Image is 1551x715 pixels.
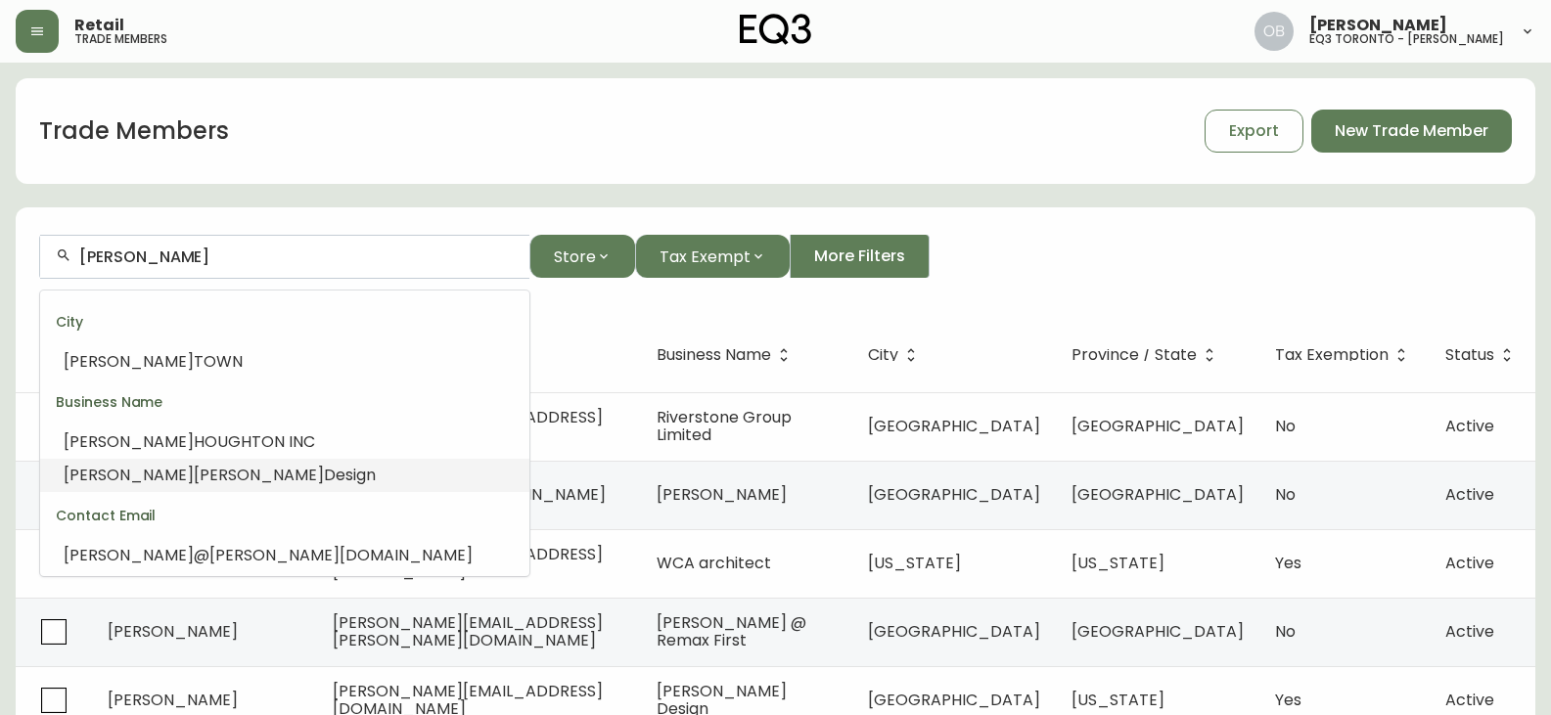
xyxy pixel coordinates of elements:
span: [GEOGRAPHIC_DATA] [1072,415,1244,437]
input: Search [79,247,514,266]
span: [GEOGRAPHIC_DATA] [868,620,1040,643]
span: [PERSON_NAME] [108,620,238,643]
span: No [1275,620,1296,643]
span: More Filters [814,246,905,267]
span: [GEOGRAPHIC_DATA] [868,483,1040,506]
span: Yes [1275,689,1301,711]
span: WCA architect [657,552,771,574]
span: Status [1445,349,1494,361]
span: Province / State [1072,349,1197,361]
span: [GEOGRAPHIC_DATA] [868,415,1040,437]
span: Business Name [657,346,797,364]
span: [GEOGRAPHIC_DATA] [1072,483,1244,506]
span: [PERSON_NAME][EMAIL_ADDRESS][PERSON_NAME][DOMAIN_NAME] [333,611,603,651]
div: Business Name [40,379,529,425]
span: [US_STATE] [1072,689,1164,711]
span: [PERSON_NAME] [64,430,194,453]
span: [US_STATE] [868,552,961,574]
span: [PERSON_NAME] [657,483,787,506]
span: Active [1445,483,1494,506]
span: City [868,346,924,364]
span: Export [1229,120,1279,142]
span: [GEOGRAPHIC_DATA] [868,689,1040,711]
button: More Filters [790,235,930,278]
span: Province / State [1072,346,1222,364]
img: logo [740,14,812,45]
span: No [1275,483,1296,506]
span: Store [554,245,596,269]
span: Retail [74,18,124,33]
div: City [40,298,529,345]
span: [PERSON_NAME] [194,464,324,486]
div: Contact Email [40,492,529,539]
button: New Trade Member [1311,110,1512,153]
span: [PERSON_NAME] [108,689,238,711]
span: Tax Exempt [660,245,751,269]
span: Status [1445,346,1520,364]
span: [DOMAIN_NAME] [340,544,473,566]
button: Tax Exempt [635,235,790,278]
span: Tax Exemption [1275,349,1389,361]
button: Export [1205,110,1303,153]
span: Tax Exemption [1275,346,1414,364]
span: [PERSON_NAME] [64,464,194,486]
span: No [1275,415,1296,437]
span: [PERSON_NAME] [64,350,194,373]
span: Yes [1275,552,1301,574]
span: Active [1445,415,1494,437]
span: TOWN [194,350,243,373]
span: [PERSON_NAME] @ Remax First [657,611,806,651]
span: [PERSON_NAME]@ [64,544,209,566]
img: 8e0065c524da89c5c924d5ed86cfe468 [1254,12,1294,51]
span: [GEOGRAPHIC_DATA] [1072,620,1244,643]
span: Active [1445,620,1494,643]
span: [PERSON_NAME] [209,544,340,566]
span: Active [1445,689,1494,711]
span: [PERSON_NAME] [1309,18,1447,33]
button: Store [529,235,635,278]
span: Active [1445,552,1494,574]
span: New Trade Member [1335,120,1488,142]
span: City [868,349,898,361]
span: Business Name [657,349,771,361]
h5: eq3 toronto - [PERSON_NAME] [1309,33,1504,45]
span: Design [324,464,376,486]
h5: trade members [74,33,167,45]
span: HOUGHTON INC [194,430,315,453]
span: [US_STATE] [1072,552,1164,574]
span: Riverstone Group Limited [657,406,792,446]
h1: Trade Members [39,114,229,148]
